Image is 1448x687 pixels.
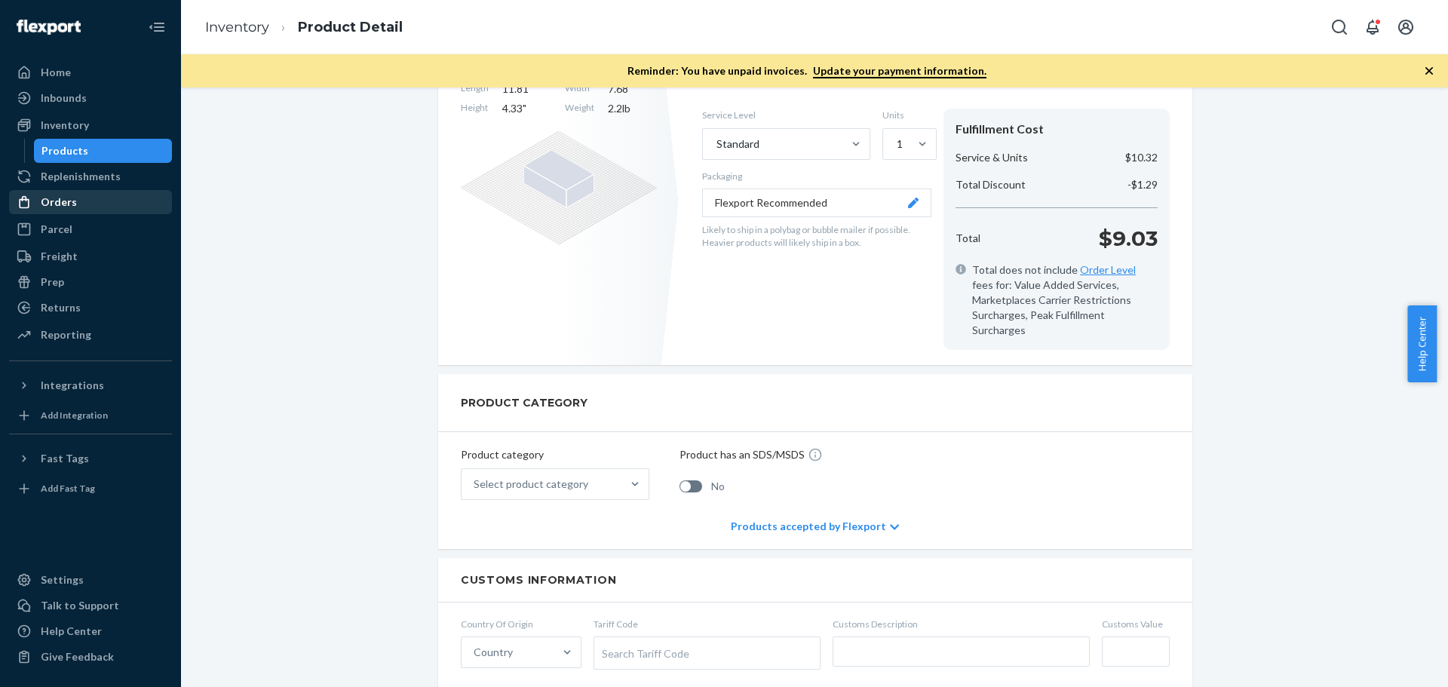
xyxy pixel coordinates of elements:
[9,593,172,618] a: Talk to Support
[9,113,172,137] a: Inventory
[895,136,897,152] input: 1
[1125,150,1158,165] p: $10.32
[41,143,88,158] div: Products
[17,20,81,35] img: Flexport logo
[9,217,172,241] a: Parcel
[41,195,77,210] div: Orders
[502,101,551,116] span: 4.33
[502,81,551,97] span: 11.81
[461,447,649,462] p: Product category
[41,378,104,393] div: Integrations
[529,82,532,95] span: "
[142,12,172,42] button: Close Navigation
[474,477,588,492] div: Select product category
[9,446,172,471] button: Fast Tags
[461,101,489,116] span: Height
[956,121,1158,138] div: Fulfillment Cost
[897,136,903,152] div: 1
[9,244,172,268] a: Freight
[41,118,89,133] div: Inventory
[41,249,78,264] div: Freight
[882,109,931,121] label: Units
[608,101,657,116] span: 2.2 lb
[461,573,1170,587] h2: Customs Information
[41,409,108,422] div: Add Integration
[628,82,632,95] span: "
[41,300,81,315] div: Returns
[461,389,587,416] h2: PRODUCT CATEGORY
[956,231,980,246] p: Total
[1102,636,1170,667] input: Customs Value
[9,373,172,397] button: Integrations
[41,482,95,495] div: Add Fast Tag
[813,64,986,78] a: Update your payment information.
[461,618,581,630] span: Country Of Origin
[205,19,269,35] a: Inventory
[594,618,821,630] span: Tariff Code
[1099,223,1158,253] p: $9.03
[9,323,172,347] a: Reporting
[731,504,899,549] div: Products accepted by Flexport
[41,222,72,237] div: Parcel
[9,645,172,669] button: Give Feedback
[1080,263,1136,276] a: Order Level
[702,223,931,249] p: Likely to ship in a polybag or bubble mailer if possible. Heavier products will likely ship in a ...
[608,81,657,97] span: 7.68
[956,177,1026,192] p: Total Discount
[9,296,172,320] a: Returns
[9,164,172,189] a: Replenishments
[702,170,931,182] p: Packaging
[680,447,805,462] p: Product has an SDS/MSDS
[298,19,403,35] a: Product Detail
[565,101,594,116] span: Weight
[193,5,415,50] ol: breadcrumbs
[41,451,89,466] div: Fast Tags
[9,270,172,294] a: Prep
[833,618,1090,630] span: Customs Description
[41,274,64,290] div: Prep
[1357,12,1388,42] button: Open notifications
[702,189,931,217] button: Flexport Recommended
[715,136,716,152] input: Standard
[41,90,87,106] div: Inbounds
[716,136,759,152] div: Standard
[41,572,84,587] div: Settings
[1407,305,1437,382] button: Help Center
[972,262,1158,338] span: Total does not include fees for: Value Added Services, Marketplaces Carrier Restrictions Surcharg...
[41,65,71,80] div: Home
[565,81,594,97] span: Width
[1391,12,1421,42] button: Open account menu
[711,479,725,494] span: No
[9,190,172,214] a: Orders
[9,619,172,643] a: Help Center
[594,637,820,669] div: Search Tariff Code
[41,624,102,639] div: Help Center
[41,649,114,664] div: Give Feedback
[41,169,121,184] div: Replenishments
[1102,618,1170,630] span: Customs Value
[9,403,172,428] a: Add Integration
[523,102,526,115] span: "
[956,150,1028,165] p: Service & Units
[41,327,91,342] div: Reporting
[1127,177,1158,192] p: -$1.29
[702,109,870,121] label: Service Level
[34,139,173,163] a: Products
[41,598,119,613] div: Talk to Support
[1324,12,1354,42] button: Open Search Box
[627,63,986,78] p: Reminder: You have unpaid invoices.
[9,477,172,501] a: Add Fast Tag
[9,60,172,84] a: Home
[474,645,513,660] div: Country
[9,568,172,592] a: Settings
[9,86,172,110] a: Inbounds
[461,81,489,97] span: Length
